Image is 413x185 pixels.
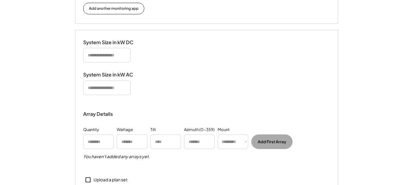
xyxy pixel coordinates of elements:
div: Wattage [117,127,133,133]
div: System Size in kW DC [83,39,144,46]
div: System Size in kW AC [83,72,144,78]
div: Azimuth (0-359) [184,127,215,133]
div: Quantity [83,127,99,133]
div: Array Details [83,110,114,118]
h5: You haven't added any arrays yet. [83,154,150,160]
button: Add another monitoring app [83,3,144,14]
div: Upload a plan set [94,177,127,183]
div: Mount [218,127,230,133]
div: Tilt [150,127,156,133]
button: Add First Array [251,134,293,149]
